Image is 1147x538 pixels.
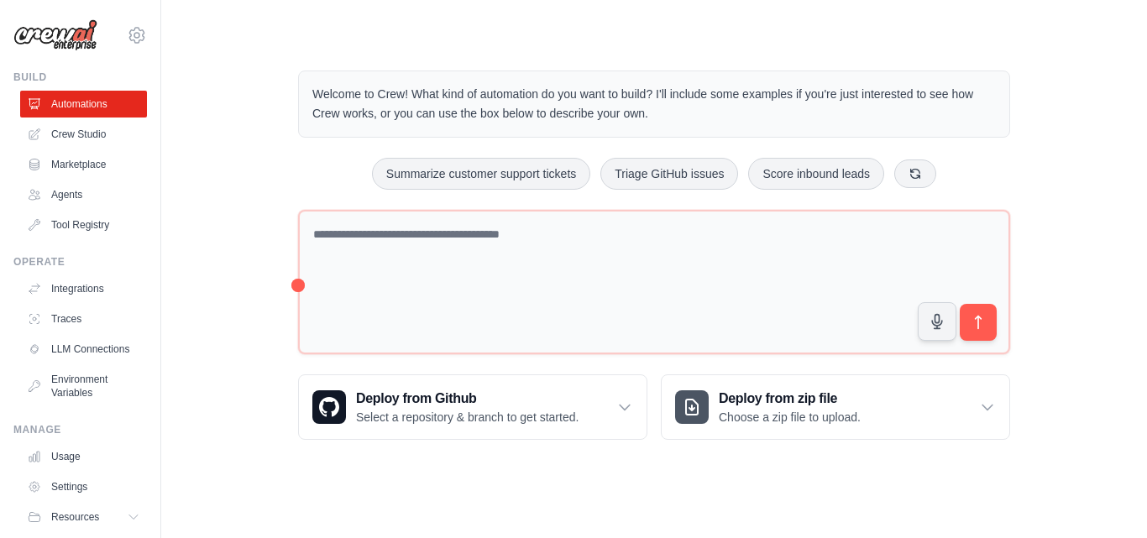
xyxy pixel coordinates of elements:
[13,71,147,84] div: Build
[20,212,147,238] a: Tool Registry
[20,366,147,406] a: Environment Variables
[748,158,884,190] button: Score inbound leads
[719,409,861,426] p: Choose a zip file to upload.
[719,389,861,409] h3: Deploy from zip file
[372,158,590,190] button: Summarize customer support tickets
[600,158,738,190] button: Triage GitHub issues
[13,423,147,436] div: Manage
[20,275,147,302] a: Integrations
[20,336,147,363] a: LLM Connections
[20,91,147,118] a: Automations
[20,504,147,530] button: Resources
[51,510,99,524] span: Resources
[20,181,147,208] a: Agents
[356,389,579,409] h3: Deploy from Github
[20,151,147,178] a: Marketplace
[20,121,147,148] a: Crew Studio
[20,473,147,500] a: Settings
[312,85,996,123] p: Welcome to Crew! What kind of automation do you want to build? I'll include some examples if you'...
[20,306,147,332] a: Traces
[13,255,147,269] div: Operate
[356,409,579,426] p: Select a repository & branch to get started.
[20,443,147,470] a: Usage
[13,19,97,51] img: Logo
